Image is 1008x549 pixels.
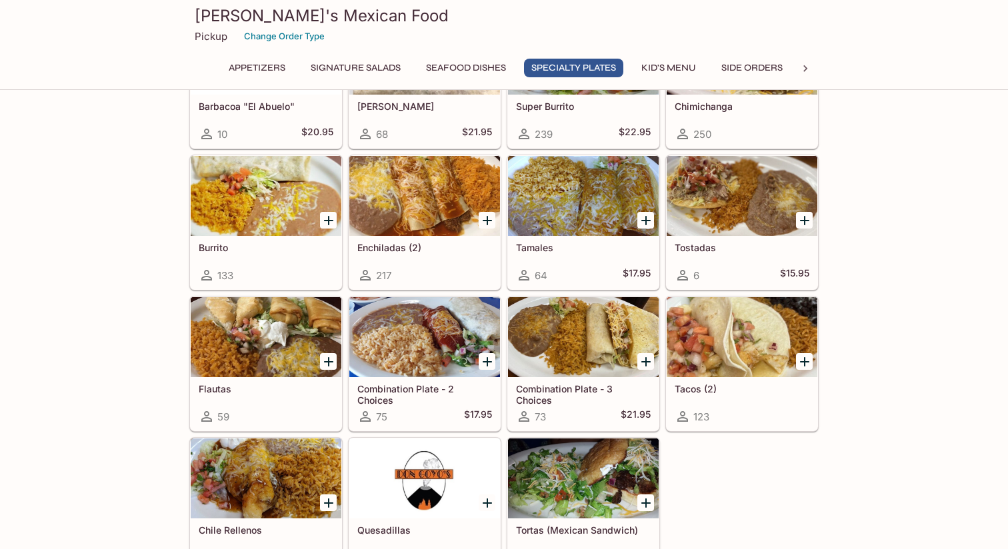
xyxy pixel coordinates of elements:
[349,15,500,95] div: Fajita Burrito
[667,156,817,236] div: Tostadas
[357,242,492,253] h5: Enchiladas (2)
[714,59,790,77] button: Side Orders
[199,383,333,394] h5: Flautas
[320,353,337,370] button: Add Flautas
[320,494,337,511] button: Add Chile Rellenos
[199,101,333,112] h5: Barbacoa "El Abuelo"
[199,242,333,253] h5: Burrito
[349,438,500,518] div: Quesadillas
[419,59,513,77] button: Seafood Dishes
[349,296,501,431] a: Combination Plate - 2 Choices75$17.95
[349,156,500,236] div: Enchiladas (2)
[666,296,818,431] a: Tacos (2)123
[357,101,492,112] h5: [PERSON_NAME]
[190,155,342,290] a: Burrito133
[508,156,659,236] div: Tamales
[349,297,500,377] div: Combination Plate - 2 Choices
[221,59,293,77] button: Appetizers
[535,128,553,141] span: 239
[621,408,651,424] h5: $21.95
[675,242,809,253] h5: Tostadas
[507,155,659,290] a: Tamales64$17.95
[693,128,711,141] span: 250
[195,5,813,26] h3: [PERSON_NAME]'s Mexican Food
[666,155,818,290] a: Tostadas6$15.95
[464,408,492,424] h5: $17.95
[535,410,546,423] span: 73
[637,353,654,370] button: Add Combination Plate - 3 Choices
[796,212,813,229] button: Add Tostadas
[191,15,341,95] div: Barbacoa "El Abuelo"
[301,126,333,142] h5: $20.95
[508,15,659,95] div: Super Burrito
[667,297,817,377] div: Tacos (2)
[191,156,341,236] div: Burrito
[191,297,341,377] div: Flautas
[516,101,651,112] h5: Super Burrito
[508,438,659,518] div: Tortas (Mexican Sandwich)
[623,267,651,283] h5: $17.95
[376,410,387,423] span: 75
[479,494,495,511] button: Add Quesadillas
[357,524,492,536] h5: Quesadillas
[376,269,391,282] span: 217
[376,128,388,141] span: 68
[675,101,809,112] h5: Chimichanga
[634,59,703,77] button: Kid's Menu
[479,212,495,229] button: Add Enchiladas (2)
[190,296,342,431] a: Flautas59
[516,524,651,536] h5: Tortas (Mexican Sandwich)
[637,494,654,511] button: Add Tortas (Mexican Sandwich)
[349,155,501,290] a: Enchiladas (2)217
[217,410,229,423] span: 59
[479,353,495,370] button: Add Combination Plate - 2 Choices
[199,524,333,536] h5: Chile Rellenos
[303,59,408,77] button: Signature Salads
[667,15,817,95] div: Chimichanga
[508,297,659,377] div: Combination Plate - 3 Choices
[516,242,651,253] h5: Tamales
[619,126,651,142] h5: $22.95
[693,410,709,423] span: 123
[320,212,337,229] button: Add Burrito
[637,212,654,229] button: Add Tamales
[507,296,659,431] a: Combination Plate - 3 Choices73$21.95
[462,126,492,142] h5: $21.95
[780,267,809,283] h5: $15.95
[535,269,547,282] span: 64
[693,269,699,282] span: 6
[796,353,813,370] button: Add Tacos (2)
[191,438,341,518] div: Chile Rellenos
[217,128,227,141] span: 10
[195,30,227,43] p: Pickup
[675,383,809,394] h5: Tacos (2)
[217,269,233,282] span: 133
[238,26,331,47] button: Change Order Type
[357,383,492,405] h5: Combination Plate - 2 Choices
[516,383,651,405] h5: Combination Plate - 3 Choices
[524,59,623,77] button: Specialty Plates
